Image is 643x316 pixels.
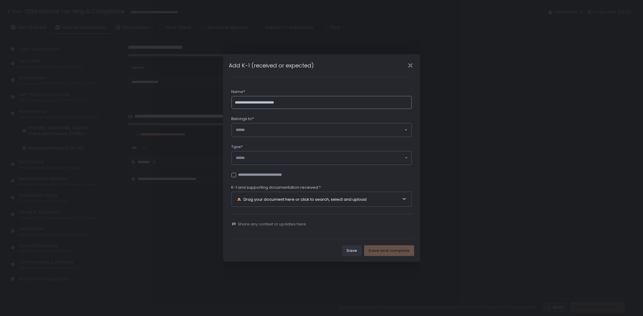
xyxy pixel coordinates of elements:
span: Type* [232,144,243,150]
span: Share any context or updates here [238,222,306,227]
span: Name* [232,89,245,94]
div: Search for option [232,123,411,137]
span: Belongs to* [232,116,254,122]
h1: Add K-1 (received or expected) [229,61,314,70]
div: Search for option [232,151,411,165]
input: Search for option [236,127,404,133]
button: Save [342,245,362,256]
span: K-1 and supporting documentation received:* [232,185,321,190]
div: Close [401,62,420,69]
div: Save [347,248,357,253]
input: Search for option [236,155,404,161]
